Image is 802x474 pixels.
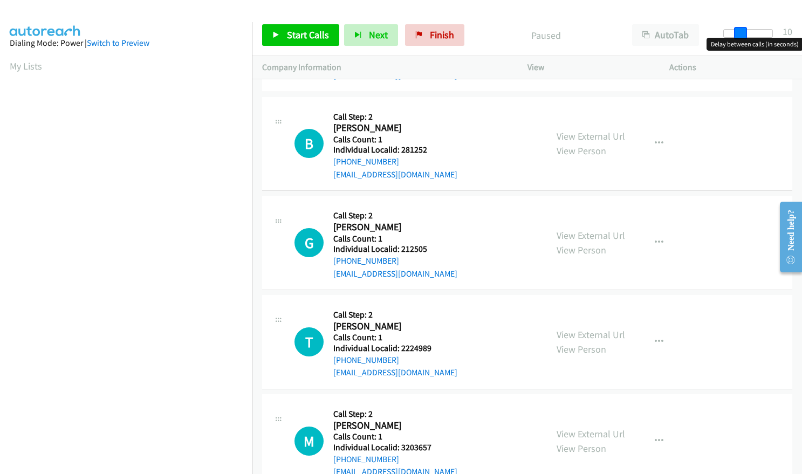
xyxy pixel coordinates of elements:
[333,367,457,377] a: [EMAIL_ADDRESS][DOMAIN_NAME]
[557,328,625,341] a: View External Url
[333,112,457,122] h5: Call Step: 2
[369,29,388,41] span: Next
[479,28,613,43] p: Paused
[405,24,464,46] a: Finish
[557,244,606,256] a: View Person
[632,24,699,46] button: AutoTab
[333,210,457,221] h5: Call Step: 2
[333,256,399,266] a: [PHONE_NUMBER]
[333,409,457,420] h5: Call Step: 2
[333,310,457,320] h5: Call Step: 2
[294,427,324,456] div: The call is yet to be attempted
[333,332,457,343] h5: Calls Count: 1
[557,428,625,440] a: View External Url
[287,29,329,41] span: Start Calls
[333,233,457,244] h5: Calls Count: 1
[333,431,457,442] h5: Calls Count: 1
[333,355,399,365] a: [PHONE_NUMBER]
[783,24,792,39] div: 10
[294,327,324,356] div: The call is yet to be attempted
[333,134,457,145] h5: Calls Count: 1
[294,228,324,257] div: The call is yet to be attempted
[10,37,243,50] div: Dialing Mode: Power |
[771,194,802,280] iframe: Resource Center
[333,244,457,255] h5: Individual Localid: 212505
[344,24,398,46] button: Next
[333,320,436,333] h2: [PERSON_NAME]
[557,442,606,455] a: View Person
[333,269,457,279] a: [EMAIL_ADDRESS][DOMAIN_NAME]
[333,442,457,453] h5: Individual Localid: 3203657
[10,60,42,72] a: My Lists
[262,61,508,74] p: Company Information
[333,221,436,233] h2: [PERSON_NAME]
[333,454,399,464] a: [PHONE_NUMBER]
[557,145,606,157] a: View Person
[430,29,454,41] span: Finish
[294,327,324,356] h1: T
[87,38,149,48] a: Switch to Preview
[333,145,457,155] h5: Individual Localid: 281252
[333,70,457,80] a: [EMAIL_ADDRESS][DOMAIN_NAME]
[333,343,457,354] h5: Individual Localid: 2224989
[294,228,324,257] h1: G
[294,129,324,158] h1: B
[557,229,625,242] a: View External Url
[294,427,324,456] h1: M
[333,122,436,134] h2: [PERSON_NAME]
[557,130,625,142] a: View External Url
[333,169,457,180] a: [EMAIL_ADDRESS][DOMAIN_NAME]
[557,343,606,355] a: View Person
[262,24,339,46] a: Start Calls
[527,61,650,74] p: View
[669,61,792,74] p: Actions
[333,156,399,167] a: [PHONE_NUMBER]
[333,420,436,432] h2: [PERSON_NAME]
